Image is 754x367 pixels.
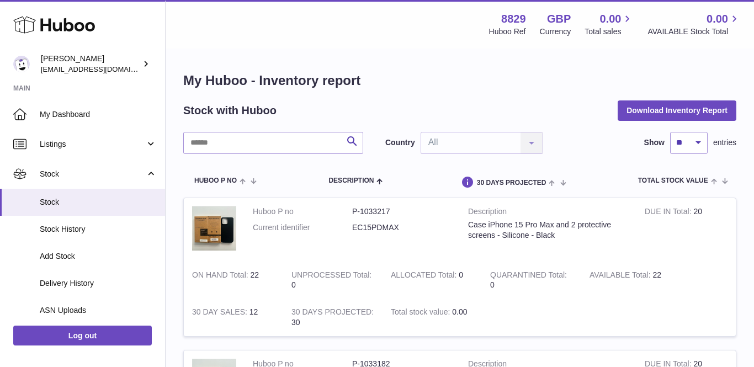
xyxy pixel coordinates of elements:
[192,206,236,251] img: product image
[192,270,251,282] strong: ON HAND Total
[477,179,546,187] span: 30 DAYS PROJECTED
[647,12,741,37] a: 0.00 AVAILABLE Stock Total
[352,206,452,217] dd: P-1033217
[291,307,374,319] strong: 30 DAYS PROJECTED
[253,222,352,233] dt: Current identifier
[490,280,495,289] span: 0
[618,100,736,120] button: Download Inventory Report
[183,103,277,118] h2: Stock with Huboo
[192,307,249,319] strong: 30 DAY SALES
[645,207,693,219] strong: DUE IN Total
[636,198,736,262] td: 20
[490,270,567,282] strong: QUARANTINED Total
[468,206,628,220] strong: Description
[590,270,652,282] strong: AVAILABLE Total
[501,12,526,26] strong: 8829
[291,270,371,282] strong: UNPROCESSED Total
[328,177,374,184] span: Description
[385,137,415,148] label: Country
[194,177,237,184] span: Huboo P no
[41,65,162,73] span: [EMAIL_ADDRESS][DOMAIN_NAME]
[40,224,157,235] span: Stock History
[184,299,283,336] td: 12
[585,26,634,37] span: Total sales
[13,326,152,345] a: Log out
[540,26,571,37] div: Currency
[391,270,459,282] strong: ALLOCATED Total
[647,26,741,37] span: AVAILABLE Stock Total
[40,109,157,120] span: My Dashboard
[40,278,157,289] span: Delivery History
[13,56,30,72] img: commandes@kpmatech.com
[468,220,628,241] div: Case iPhone 15 Pro Max and 2 protective screens - Silicone - Black
[644,137,665,148] label: Show
[638,177,708,184] span: Total stock value
[383,262,482,299] td: 0
[713,137,736,148] span: entries
[489,26,526,37] div: Huboo Ref
[352,222,452,233] dd: EC15PDMAX
[183,72,736,89] h1: My Huboo - Inventory report
[41,54,140,75] div: [PERSON_NAME]
[283,262,383,299] td: 0
[40,251,157,262] span: Add Stock
[452,307,467,316] span: 0.00
[253,206,352,217] dt: Huboo P no
[40,197,157,208] span: Stock
[585,12,634,37] a: 0.00 Total sales
[581,262,681,299] td: 22
[40,139,145,150] span: Listings
[600,12,622,26] span: 0.00
[707,12,728,26] span: 0.00
[40,305,157,316] span: ASN Uploads
[40,169,145,179] span: Stock
[184,262,283,299] td: 22
[283,299,383,336] td: 30
[391,307,452,319] strong: Total stock value
[547,12,571,26] strong: GBP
